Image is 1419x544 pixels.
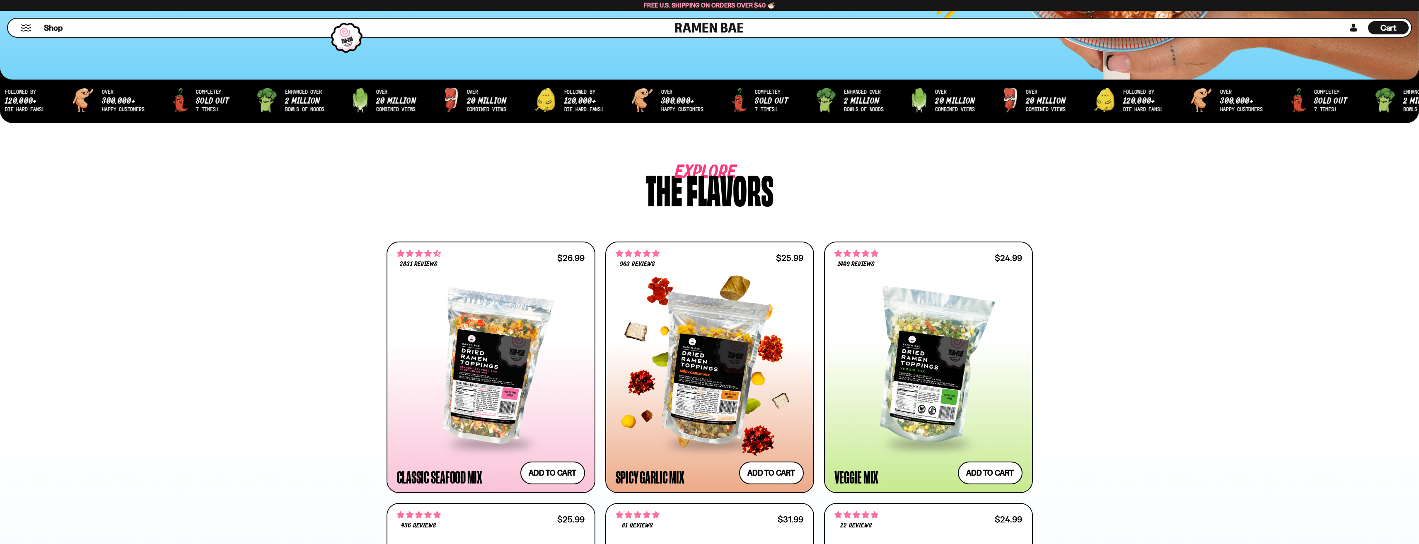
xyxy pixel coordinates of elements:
[687,169,774,208] div: flavors
[557,254,585,262] div: $26.99
[400,261,437,268] span: 2831 reviews
[834,510,878,520] span: 4.82 stars
[557,515,585,523] div: $25.99
[387,242,595,493] a: 4.68 stars 2831 reviews $26.99 Classic Seafood Mix Add to cart
[397,510,441,520] span: 4.76 stars
[44,22,63,34] span: Shop
[776,254,803,262] div: $25.99
[840,522,872,529] span: 22 reviews
[646,169,682,208] div: The
[1380,23,1397,33] span: Cart
[605,242,814,493] a: 4.75 stars 963 reviews $25.99 Spicy Garlic Mix Add to cart
[778,515,803,523] div: $31.99
[644,1,775,9] span: Free U.S. Shipping on Orders over $40 🍜
[520,462,585,484] button: Add to cart
[397,248,441,259] span: 4.68 stars
[958,462,1023,484] button: Add to cart
[616,510,660,520] span: 4.83 stars
[616,469,684,484] div: Spicy Garlic Mix
[739,462,804,484] button: Add to cart
[401,522,436,529] span: 436 reviews
[44,21,63,34] a: Shop
[838,261,875,268] span: 1409 reviews
[616,248,660,259] span: 4.75 stars
[20,24,31,31] button: Mobile Menu Trigger
[397,469,482,484] div: Classic Seafood Mix
[620,261,655,268] span: 963 reviews
[622,522,653,529] span: 81 reviews
[995,254,1022,262] div: $24.99
[824,242,1033,493] a: 4.76 stars 1409 reviews $24.99 Veggie Mix Add to cart
[995,515,1022,523] div: $24.99
[834,469,879,484] div: Veggie Mix
[675,169,711,176] span: Explore
[834,248,878,259] span: 4.76 stars
[1368,19,1409,37] div: Cart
